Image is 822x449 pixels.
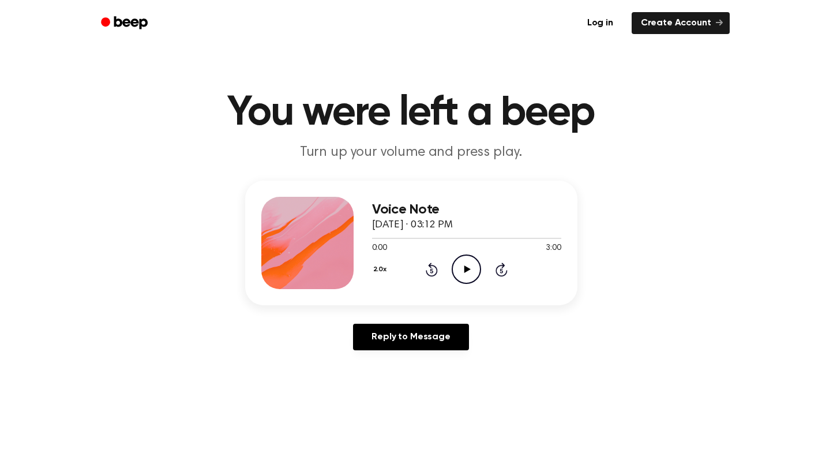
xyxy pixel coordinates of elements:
[632,12,730,34] a: Create Account
[353,324,468,350] a: Reply to Message
[576,10,625,36] a: Log in
[372,202,561,218] h3: Voice Note
[372,260,391,279] button: 2.0x
[190,143,633,162] p: Turn up your volume and press play.
[93,12,158,35] a: Beep
[546,242,561,255] span: 3:00
[116,92,707,134] h1: You were left a beep
[372,242,387,255] span: 0:00
[372,220,453,230] span: [DATE] · 03:12 PM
